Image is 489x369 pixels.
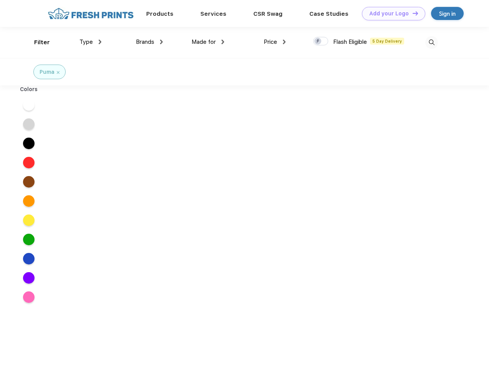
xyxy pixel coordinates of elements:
[431,7,464,20] a: Sign in
[192,38,216,45] span: Made for
[283,40,286,44] img: dropdown.png
[425,36,438,49] img: desktop_search.svg
[200,10,226,17] a: Services
[40,68,55,76] div: Puma
[79,38,93,45] span: Type
[46,7,136,20] img: fo%20logo%202.webp
[333,38,367,45] span: Flash Eligible
[160,40,163,44] img: dropdown.png
[439,9,456,18] div: Sign in
[221,40,224,44] img: dropdown.png
[369,10,409,17] div: Add your Logo
[99,40,101,44] img: dropdown.png
[264,38,277,45] span: Price
[14,85,44,93] div: Colors
[57,71,59,74] img: filter_cancel.svg
[370,38,404,45] span: 5 Day Delivery
[146,10,173,17] a: Products
[34,38,50,47] div: Filter
[136,38,154,45] span: Brands
[413,11,418,15] img: DT
[253,10,282,17] a: CSR Swag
